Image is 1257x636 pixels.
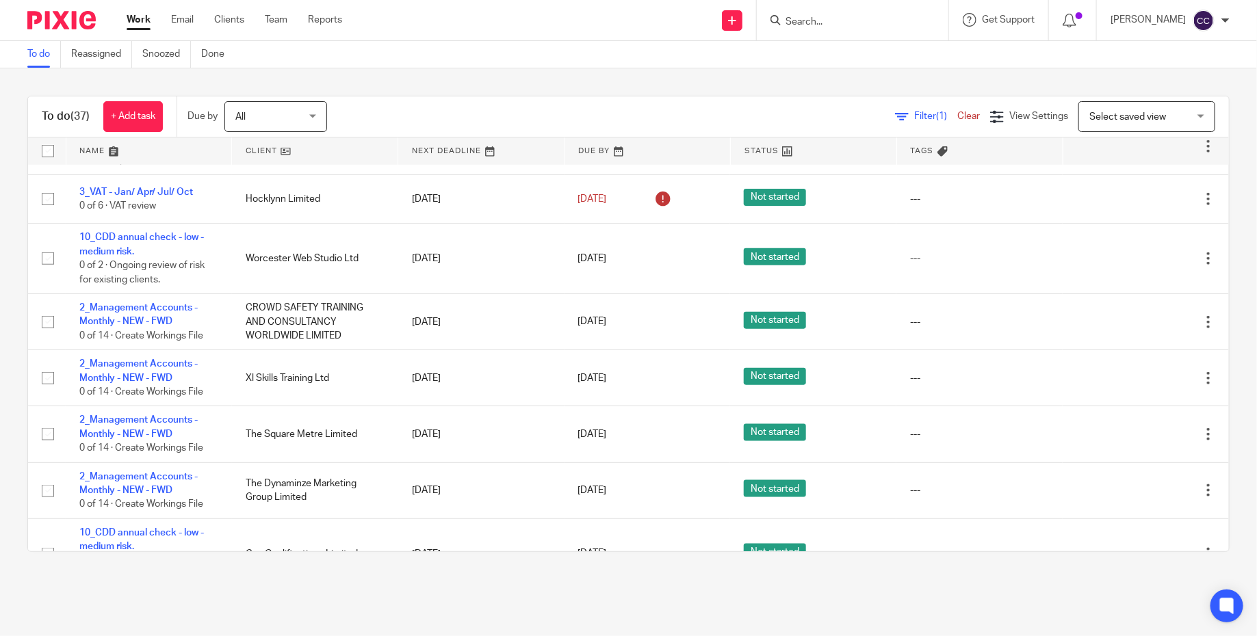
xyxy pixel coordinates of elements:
[910,427,1049,441] div: ---
[578,317,607,327] span: [DATE]
[79,261,205,284] span: 0 of 2 · Ongoing review of risk for existing clients.
[232,224,398,294] td: Worcester Web Studio Ltd
[936,111,947,121] span: (1)
[171,13,194,27] a: Email
[127,13,151,27] a: Work
[79,500,203,509] span: 0 of 14 · Create Workings File
[744,248,806,265] span: Not started
[578,373,607,383] span: [DATE]
[79,142,201,165] span: 0 of 3 · Send email prompt to client for purchase invoices.
[910,252,1049,265] div: ---
[744,544,806,561] span: Not started
[232,174,398,223] td: Hocklynn Limited
[79,187,193,197] a: 3_VAT - Jan/ Apr/ Jul/ Oct
[232,406,398,462] td: The Square Metre Limited
[910,371,1049,385] div: ---
[79,528,204,551] a: 10_CDD annual check - low - medium risk.
[578,549,607,559] span: [DATE]
[232,518,398,589] td: Can Qualifications Limited
[79,472,198,495] a: 2_Management Accounts - Monthly - NEW - FWD
[744,312,806,329] span: Not started
[744,368,806,385] span: Not started
[578,254,607,263] span: [DATE]
[398,350,565,406] td: [DATE]
[308,13,342,27] a: Reports
[70,111,90,122] span: (37)
[79,443,203,453] span: 0 of 14 · Create Workings File
[398,174,565,223] td: [DATE]
[578,486,607,495] span: [DATE]
[187,109,218,123] p: Due by
[957,111,980,121] a: Clear
[71,41,132,68] a: Reassigned
[911,147,934,155] span: Tags
[27,41,61,68] a: To do
[79,331,203,341] span: 0 of 14 · Create Workings File
[214,13,244,27] a: Clients
[744,424,806,441] span: Not started
[79,359,198,382] a: 2_Management Accounts - Monthly - NEW - FWD
[1193,10,1215,31] img: svg%3E
[1111,13,1186,27] p: [PERSON_NAME]
[265,13,287,27] a: Team
[232,294,398,350] td: CROWD SAFETY TRAINING AND CONSULTANCY WORLDWIDE LIMITED
[910,192,1049,206] div: ---
[1089,112,1166,122] span: Select saved view
[578,194,607,204] span: [DATE]
[79,201,156,211] span: 0 of 6 · VAT review
[398,518,565,589] td: [DATE]
[784,16,907,29] input: Search
[744,189,806,206] span: Not started
[398,406,565,462] td: [DATE]
[42,109,90,124] h1: To do
[232,462,398,518] td: The Dynaminze Marketing Group Limited
[79,233,204,256] a: 10_CDD annual check - low - medium risk.
[578,429,607,439] span: [DATE]
[79,303,198,326] a: 2_Management Accounts - Monthly - NEW - FWD
[235,112,246,122] span: All
[910,547,1049,561] div: ---
[910,315,1049,329] div: ---
[398,224,565,294] td: [DATE]
[982,15,1035,25] span: Get Support
[398,462,565,518] td: [DATE]
[910,483,1049,497] div: ---
[914,111,957,121] span: Filter
[398,294,565,350] td: [DATE]
[103,101,163,132] a: + Add task
[201,41,235,68] a: Done
[142,41,191,68] a: Snoozed
[27,11,96,29] img: Pixie
[79,387,203,397] span: 0 of 14 · Create Workings File
[1009,111,1068,121] span: View Settings
[79,415,198,438] a: 2_Management Accounts - Monthly - NEW - FWD
[232,350,398,406] td: Xl Skills Training Ltd
[744,480,806,497] span: Not started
